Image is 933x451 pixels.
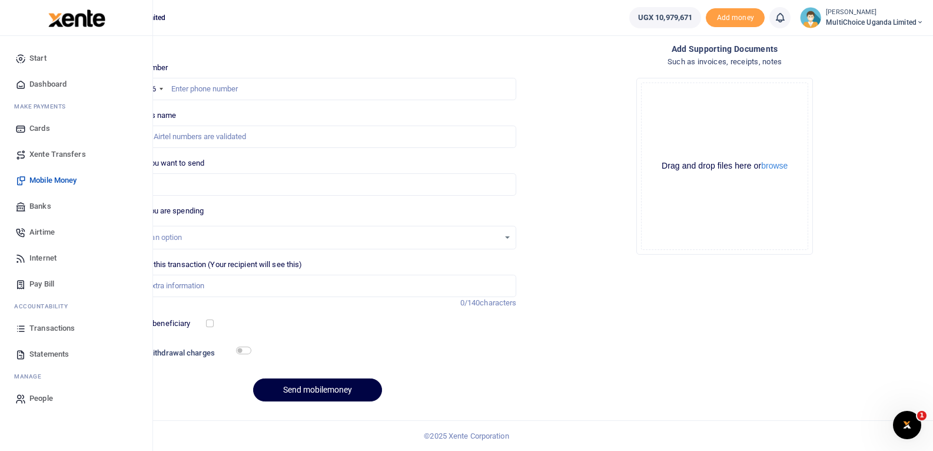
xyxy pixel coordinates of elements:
div: File Uploader [636,78,813,255]
a: Mobile Money [9,167,143,193]
a: People [9,386,143,412]
a: Xente Transfers [9,141,143,167]
label: Reason you are spending [119,205,204,217]
span: anage [20,372,42,381]
a: UGX 10,979,671 [629,7,701,28]
img: logo-large [48,9,105,27]
h6: Include withdrawal charges [120,348,246,358]
span: UGX 10,979,671 [638,12,692,24]
span: Cards [29,123,50,134]
a: profile-user [PERSON_NAME] MultiChoice Uganda Limited [800,7,924,28]
span: Xente Transfers [29,149,86,160]
span: Transactions [29,322,75,334]
span: ake Payments [20,102,66,111]
a: Banks [9,193,143,219]
label: Save this beneficiary [119,318,190,330]
img: profile-user [800,7,821,28]
li: M [9,367,143,386]
iframe: Intercom live chat [893,411,921,439]
button: browse [761,162,788,170]
span: Add money [706,8,765,28]
a: Pay Bill [9,271,143,297]
div: Select an option [128,232,500,243]
span: 0/140 [460,298,480,307]
span: Pay Bill [29,278,54,290]
span: Banks [29,200,51,212]
span: 1 [917,411,927,420]
li: Wallet ballance [625,7,706,28]
input: UGX [119,173,517,196]
span: Start [29,52,47,64]
label: Phone number [119,62,168,74]
label: Amount you want to send [119,157,204,169]
h4: Such as invoices, receipts, notes [526,55,924,68]
a: Cards [9,116,143,141]
input: Enter phone number [119,78,517,100]
button: Send mobilemoney [253,378,382,401]
a: Add money [706,12,765,21]
a: Transactions [9,315,143,341]
span: Mobile Money [29,175,77,186]
span: Statements [29,348,69,360]
span: characters [480,298,516,307]
span: People [29,393,53,404]
li: Ac [9,297,143,315]
input: Enter extra information [119,275,517,297]
span: countability [23,302,68,311]
li: Toup your wallet [706,8,765,28]
a: Dashboard [9,71,143,97]
li: M [9,97,143,116]
div: Drag and drop files here or [642,160,808,172]
h4: Add supporting Documents [526,42,924,55]
a: Statements [9,341,143,367]
label: Memo for this transaction (Your recipient will see this) [119,259,303,271]
a: Airtime [9,219,143,245]
span: MultiChoice Uganda Limited [826,17,924,28]
a: Internet [9,245,143,271]
span: Airtime [29,226,55,238]
input: MTN & Airtel numbers are validated [119,126,517,148]
span: Internet [29,252,57,264]
a: logo-small logo-large logo-large [47,13,105,22]
a: Start [9,45,143,71]
span: Dashboard [29,78,67,90]
small: [PERSON_NAME] [826,8,924,18]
